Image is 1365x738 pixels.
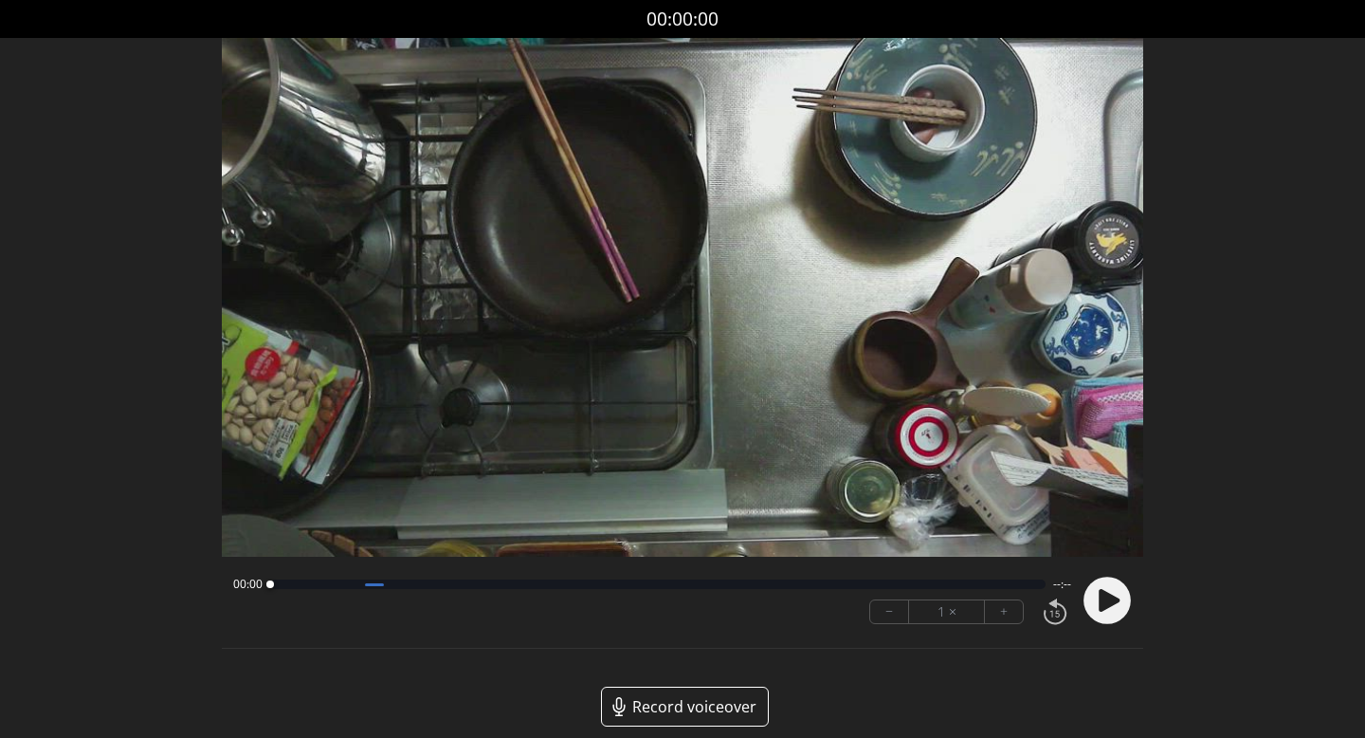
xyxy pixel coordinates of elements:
[909,600,985,623] div: 1 ×
[632,695,756,718] span: Record voiceover
[646,6,719,33] a: 00:00:00
[985,600,1023,623] button: +
[601,687,769,727] a: Record voiceover
[870,600,909,623] button: −
[1053,577,1071,592] span: --:--
[233,577,263,592] span: 00:00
